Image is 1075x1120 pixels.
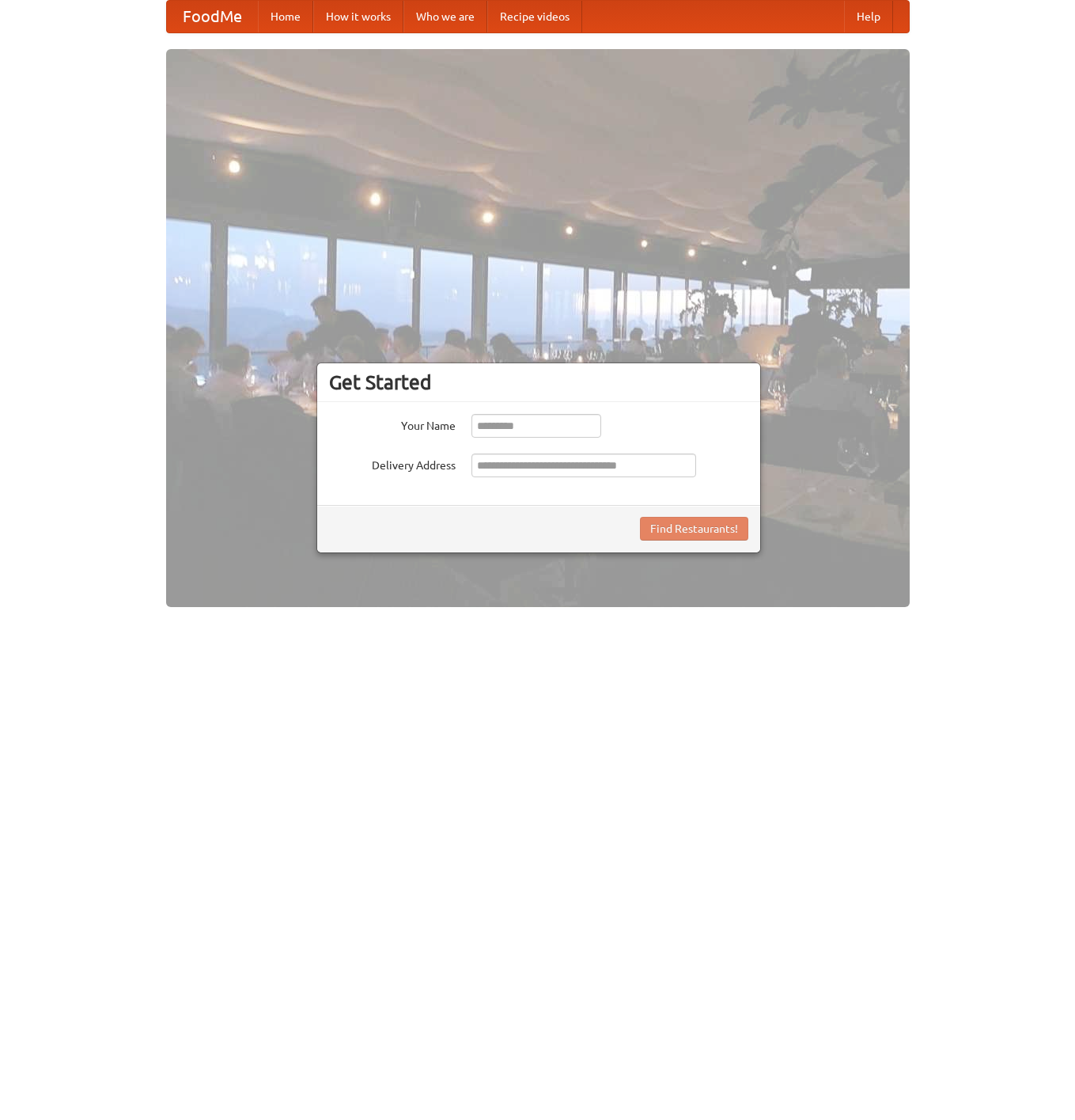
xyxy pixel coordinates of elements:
[844,1,893,32] a: Help
[313,1,403,32] a: How it works
[487,1,582,32] a: Recipe videos
[258,1,313,32] a: Home
[167,1,258,32] a: FoodMe
[403,1,487,32] a: Who we are
[329,454,456,473] label: Delivery Address
[329,370,748,394] h3: Get Started
[329,414,456,434] label: Your Name
[640,517,748,541] button: Find Restaurants!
